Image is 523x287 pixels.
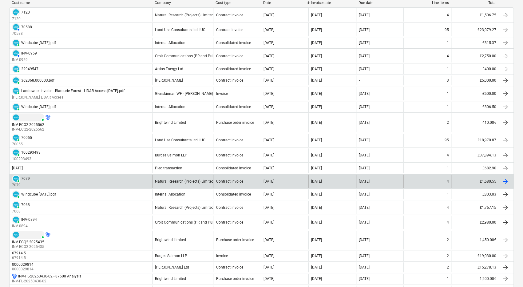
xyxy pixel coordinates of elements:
[263,153,274,157] div: [DATE]
[359,78,360,83] div: -
[155,220,238,224] div: Orbit Communications (PR and Public Affairs) Ltd
[446,254,449,258] div: 2
[311,1,354,5] div: Invoice date
[21,105,56,109] div: Windcube [DATE].pdf
[446,54,449,58] div: 4
[263,13,274,17] div: [DATE]
[216,41,251,45] div: Consolidated invoice
[155,91,213,96] div: Glenskinnan WF - [PERSON_NAME]
[12,65,20,73] div: Invoice has been synced with Xero and its status is currently PAID
[12,262,34,267] div: 0000029814
[311,179,322,184] div: [DATE]
[155,192,185,196] div: Internal Allocation
[359,179,370,184] div: [DATE]
[451,216,499,229] div: £2,980.00
[446,67,449,71] div: 1
[216,54,243,58] div: Contract invoice
[263,1,306,5] div: Date
[446,78,449,83] div: 3
[311,41,322,45] div: [DATE]
[12,267,35,272] p: 0000029814
[12,76,20,84] div: Invoice has been synced with Xero and its status is currently PAID
[359,67,370,71] div: [DATE]
[13,77,19,83] img: xero.svg
[155,153,187,157] div: Burges Salmon LLP
[12,103,20,111] div: Invoice has been synced with Xero and its status is currently PAID
[12,16,30,22] p: 7120
[216,254,228,258] div: Invoice
[311,138,322,142] div: [DATE]
[216,78,243,83] div: Contract invoice
[263,254,274,258] div: [DATE]
[21,150,41,155] div: 100293493
[451,134,499,147] div: £18,970.87
[216,179,243,184] div: Contract invoice
[359,205,370,210] div: [DATE]
[263,138,274,142] div: [DATE]
[451,189,499,199] div: £803.03
[12,23,20,31] div: Invoice has been synced with Xero and its status is currently AUTHORISED
[311,153,322,157] div: [DATE]
[216,91,228,96] div: Invoice
[451,102,499,112] div: £806.50
[155,277,186,281] div: Brightwind Limited
[446,238,449,242] div: 2
[12,148,20,156] div: Invoice has been synced with Xero and its status is currently PAID
[311,205,322,210] div: [DATE]
[155,120,186,125] div: Brightwind Limited
[263,166,274,170] div: [DATE]
[155,265,189,269] div: [PERSON_NAME] Ltd
[359,153,370,157] div: [DATE]
[359,54,370,58] div: [DATE]
[311,192,322,196] div: [DATE]
[46,115,50,120] div: Invoice has a different currency from the budget
[446,166,449,170] div: 1
[263,220,274,224] div: [DATE]
[263,277,274,281] div: [DATE]
[216,1,258,5] div: Cost type
[12,175,20,183] div: Invoice has been synced with Xero and its status is currently PAID
[21,10,30,14] div: 7120
[451,201,499,214] div: £1,757.15
[216,153,243,157] div: Contract invoice
[263,265,274,269] div: [DATE]
[12,251,26,255] div: 67914.5
[451,163,499,173] div: £682.90
[311,67,322,71] div: [DATE]
[446,13,449,17] div: 4
[21,217,37,222] div: INV-0894
[451,8,499,22] div: £1,506.75
[21,203,30,207] div: 7068
[12,123,44,127] div: INV-ECQ2-2025562
[451,75,499,85] div: £5,000.00
[13,88,19,94] img: xero.svg
[451,64,499,74] div: £400.00
[446,153,449,157] div: 4
[155,28,205,32] div: Land Use Consultants Ltd LUC
[263,205,274,210] div: [DATE]
[444,138,449,142] div: 95
[263,192,274,196] div: [DATE]
[311,13,322,17] div: [DATE]
[451,38,499,48] div: £815.37
[155,41,185,45] div: Internal Allocation
[311,265,322,269] div: [DATE]
[359,265,370,269] div: [DATE]
[446,220,449,224] div: 4
[492,257,523,287] iframe: Chat Widget
[12,134,20,142] div: Invoice has been synced with Xero and its status is currently PAID
[311,54,322,58] div: [DATE]
[216,277,254,281] div: Purchase order invoice
[311,166,322,170] div: [DATE]
[21,89,125,93] div: Landowner Invoice - Blarourie Forest - LiDAR Access [DATE].pdf
[12,201,20,209] div: Invoice has been synced with Xero and its status is currently PAID
[13,216,19,223] img: xero.svg
[263,78,274,83] div: [DATE]
[155,13,214,17] div: Natural Research (Projects) Limited
[311,238,322,242] div: [DATE]
[216,28,243,32] div: Contract invoice
[263,105,274,109] div: [DATE]
[12,95,125,100] p: [PERSON_NAME] LiDAR Access
[263,54,274,58] div: [DATE]
[263,179,274,184] div: [DATE]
